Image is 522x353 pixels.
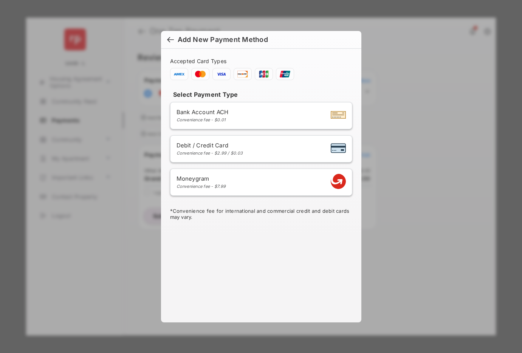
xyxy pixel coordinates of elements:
h4: Select Payment Type [170,91,352,98]
span: Debit / Credit Card [177,142,243,149]
div: * Convenience fee for international and commercial credit and debit cards may vary. [170,208,352,221]
div: Convenience fee - $7.99 [177,184,226,189]
div: Convenience fee - $0.01 [177,117,229,122]
div: Convenience fee - $2.99 / $0.03 [177,150,243,156]
span: Bank Account ACH [177,108,229,116]
span: Moneygram [177,175,226,182]
span: Accepted Card Types [170,58,230,64]
div: Add New Payment Method [178,36,268,44]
